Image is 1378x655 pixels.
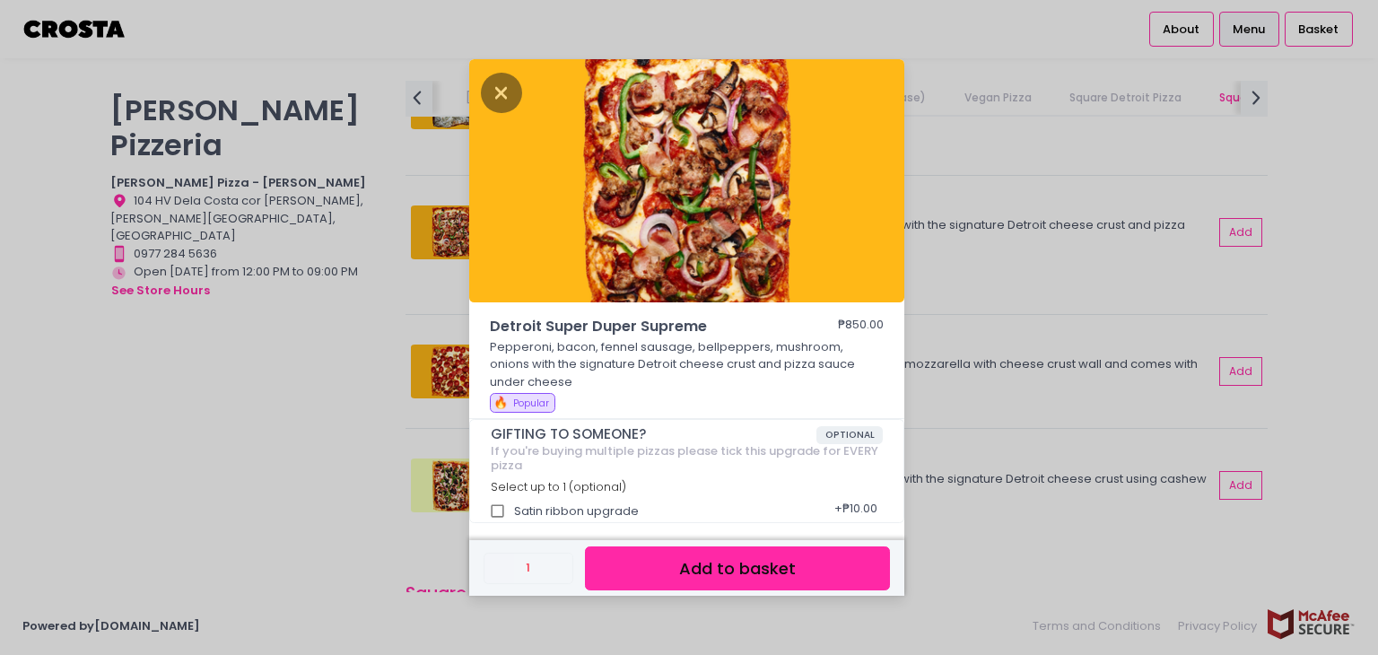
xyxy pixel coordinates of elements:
[493,394,508,411] span: 🔥
[481,83,522,100] button: Close
[585,546,890,590] button: Add to basket
[491,479,626,494] span: Select up to 1 (optional)
[490,316,786,337] span: Detroit Super Duper Supreme
[491,444,884,472] div: If you're buying multiple pizzas please tick this upgrade for EVERY pizza
[513,397,549,410] span: Popular
[828,494,883,528] div: + ₱10.00
[469,59,904,303] img: Detroit Super Duper Supreme
[816,426,884,444] span: OPTIONAL
[490,338,885,391] p: Pepperoni, bacon, fennel sausage, bellpeppers, mushroom, onions with the signature Detroit cheese...
[491,426,816,442] span: GIFTING TO SOMEONE?
[838,316,884,337] div: ₱850.00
